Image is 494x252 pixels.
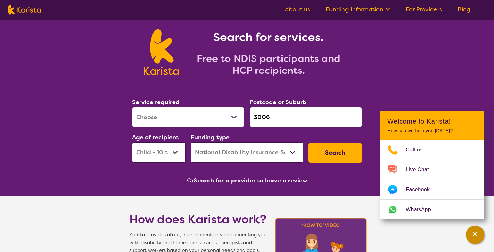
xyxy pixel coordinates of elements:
[380,200,484,219] a: Web link opens in a new tab.
[406,185,437,195] span: Facebook
[170,232,180,238] b: free
[8,5,41,15] img: Karista logo
[406,205,439,214] span: WhatsApp
[380,111,484,219] div: Channel Menu
[144,29,179,75] img: Karista logo
[308,143,362,163] button: Search
[406,165,437,175] span: Live Chat
[387,118,476,125] h2: Welcome to Karista!
[406,6,442,13] a: For Providers
[132,134,179,141] label: Age of recipient
[387,128,476,134] p: How can we help you [DATE]?
[406,145,431,155] span: Call us
[285,6,310,13] a: About us
[326,6,390,13] a: Funding Information
[466,226,484,244] button: Channel Menu
[458,6,470,13] a: Blog
[250,107,362,127] input: Type
[187,176,194,185] span: Or
[132,98,180,106] label: Service required
[191,134,230,141] label: Funding type
[194,176,307,185] button: Search for a provider to leave a review
[129,212,267,227] h1: How does Karista work?
[187,53,350,76] h2: Free to NDIS participants and HCP recipients.
[380,140,484,219] ul: Choose channel
[250,98,306,106] label: Postcode or Suburb
[187,29,350,45] h1: Search for services.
